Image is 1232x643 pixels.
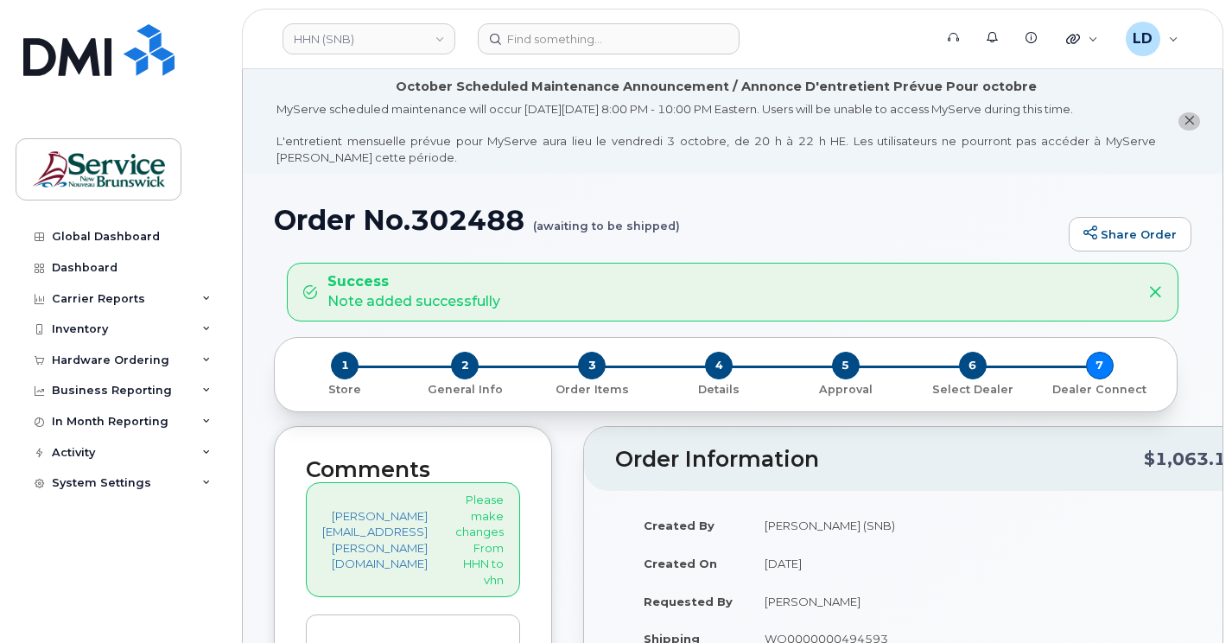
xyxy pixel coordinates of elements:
span: 5 [832,352,860,379]
td: [DATE] [749,544,920,583]
span: 2 [451,352,479,379]
p: Details [663,382,776,398]
a: 3 Order Items [529,379,656,398]
div: MyServe scheduled maintenance will occur [DATE][DATE] 8:00 PM - 10:00 PM Eastern. Users will be u... [276,101,1156,165]
strong: Created By [644,519,714,532]
span: 4 [705,352,733,379]
h2: Order Information [615,448,1144,472]
p: General Info [409,382,522,398]
p: Order Items [536,382,649,398]
p: Store [295,382,395,398]
span: 1 [331,352,359,379]
p: Select Dealer [916,382,1029,398]
small: (awaiting to be shipped) [533,205,680,232]
button: close notification [1178,112,1200,131]
strong: Success [327,272,500,292]
a: 5 Approval [782,379,909,398]
p: Approval [789,382,902,398]
div: October Scheduled Maintenance Announcement / Annonce D'entretient Prévue Pour octobre [396,78,1037,96]
h1: Order No.302488 [274,205,1060,235]
a: 2 General Info [402,379,529,398]
a: 4 Details [656,379,783,398]
strong: Created On [644,557,717,570]
span: 6 [959,352,987,379]
h2: Comments [306,458,520,482]
p: Please make changes From HHN to vhn [455,492,504,588]
td: [PERSON_NAME] (SNB) [749,506,920,544]
div: Note added successfully [327,272,500,312]
strong: Requested By [644,595,733,608]
a: 6 Select Dealer [909,379,1036,398]
span: 3 [578,352,606,379]
a: Share Order [1069,217,1191,251]
td: [PERSON_NAME] [749,583,920,621]
a: [PERSON_NAME][EMAIL_ADDRESS][PERSON_NAME][DOMAIN_NAME] [322,508,428,572]
a: 1 Store [289,379,402,398]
